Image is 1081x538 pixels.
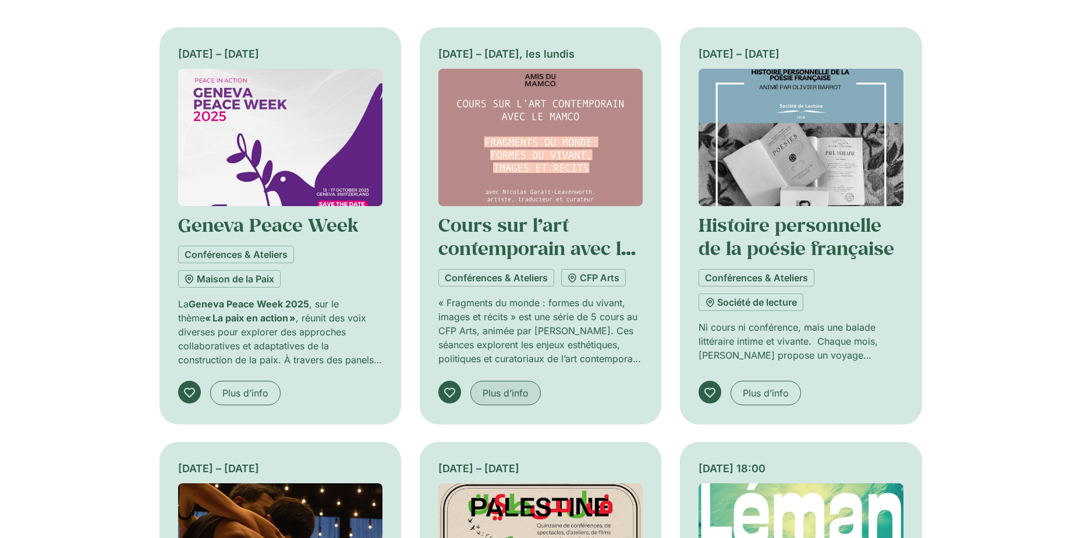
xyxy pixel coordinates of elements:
a: Cours sur l’art contemporain avec le MAMCO [438,213,636,284]
a: Société de lecture [699,293,803,311]
div: [DATE] – [DATE] [438,461,643,476]
a: Histoire personnelle de la poésie française [699,213,894,260]
a: CFP Arts [561,269,626,286]
span: Plus d’info [222,386,268,400]
strong: Geneva Peace Week 2025 [189,298,309,310]
a: Conférences & Ateliers [438,269,554,286]
a: Geneva Peace Week [178,213,358,237]
span: Plus d’info [743,386,789,400]
div: [DATE] – [DATE] [178,46,382,62]
a: Plus d’info [210,381,281,405]
a: Plus d’info [731,381,801,405]
div: [DATE] – [DATE], les lundis [438,46,643,62]
div: [DATE] 18:00 [699,461,903,476]
a: Maison de la Paix [178,270,281,288]
span: Plus d’info [483,386,529,400]
a: Conférences & Ateliers [699,269,814,286]
a: Conférences & Ateliers [178,246,294,263]
div: [DATE] – [DATE] [699,46,903,62]
p: La , sur le thème , réunit des voix diverses pour explorer des approches collaboratives et adapta... [178,297,382,367]
div: [DATE] – [DATE] [178,461,382,476]
a: Plus d’info [470,381,541,405]
p: « Fragments du monde : formes du vivant, images et récits » est une série de 5 cours au CFP Arts,... [438,296,643,366]
p: Ni cours ni conférence, mais une balade littéraire intime et vivante. Chaque mois, [PERSON_NAME] ... [699,320,903,362]
strong: « La paix en action » [205,312,296,324]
